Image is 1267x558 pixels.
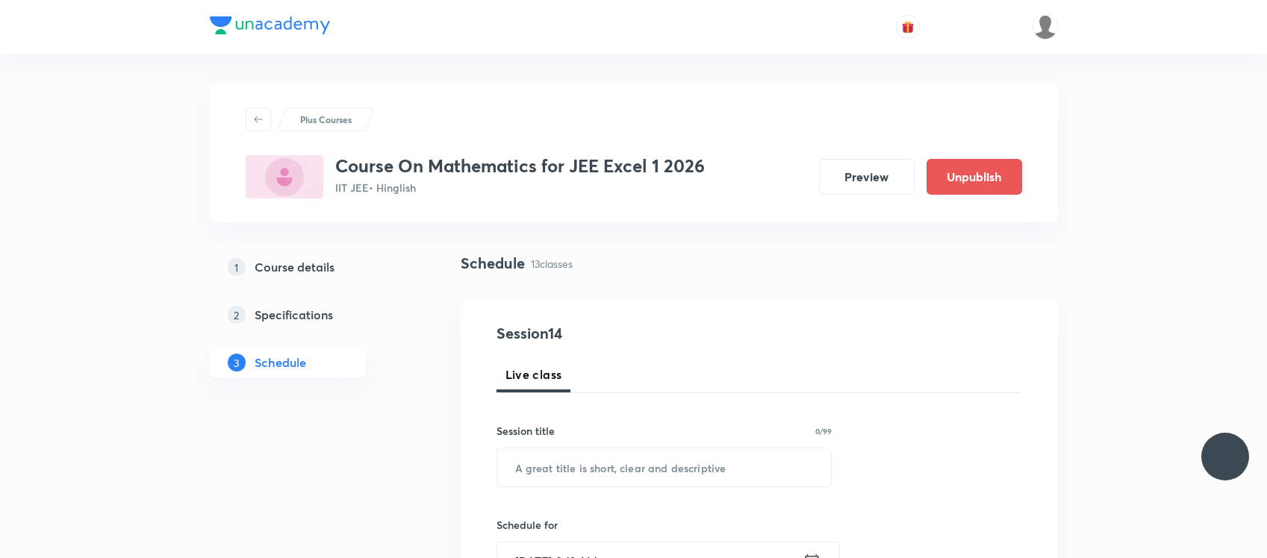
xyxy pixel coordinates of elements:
[210,300,413,330] a: 2Specifications
[461,252,525,275] h4: Schedule
[531,256,573,272] p: 13 classes
[819,159,915,195] button: Preview
[210,16,330,38] a: Company Logo
[210,252,413,282] a: 1Course details
[927,159,1022,195] button: Unpublish
[335,180,705,195] p: IIT JEE • Hinglish
[255,354,306,372] h5: Schedule
[300,113,352,126] p: Plus Courses
[496,423,555,439] h6: Session title
[255,258,334,276] h5: Course details
[1216,448,1234,465] img: ttu
[210,16,330,34] img: Company Logo
[335,155,705,177] h3: Course On Mathematics for JEE Excel 1 2026
[228,306,246,324] p: 2
[246,155,323,198] img: BA60309D-97EF-4B84-882E-8B85DE729326_plus.png
[497,448,832,486] input: A great title is short, clear and descriptive
[896,15,920,39] button: avatar
[901,20,915,34] img: avatar
[255,306,333,324] h5: Specifications
[1033,14,1058,40] img: Dipti
[815,427,832,435] p: 0/99
[496,517,832,533] h6: Schedule for
[228,354,246,372] p: 3
[505,366,562,383] span: Live class
[228,258,246,276] p: 1
[496,322,769,345] h4: Session 14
